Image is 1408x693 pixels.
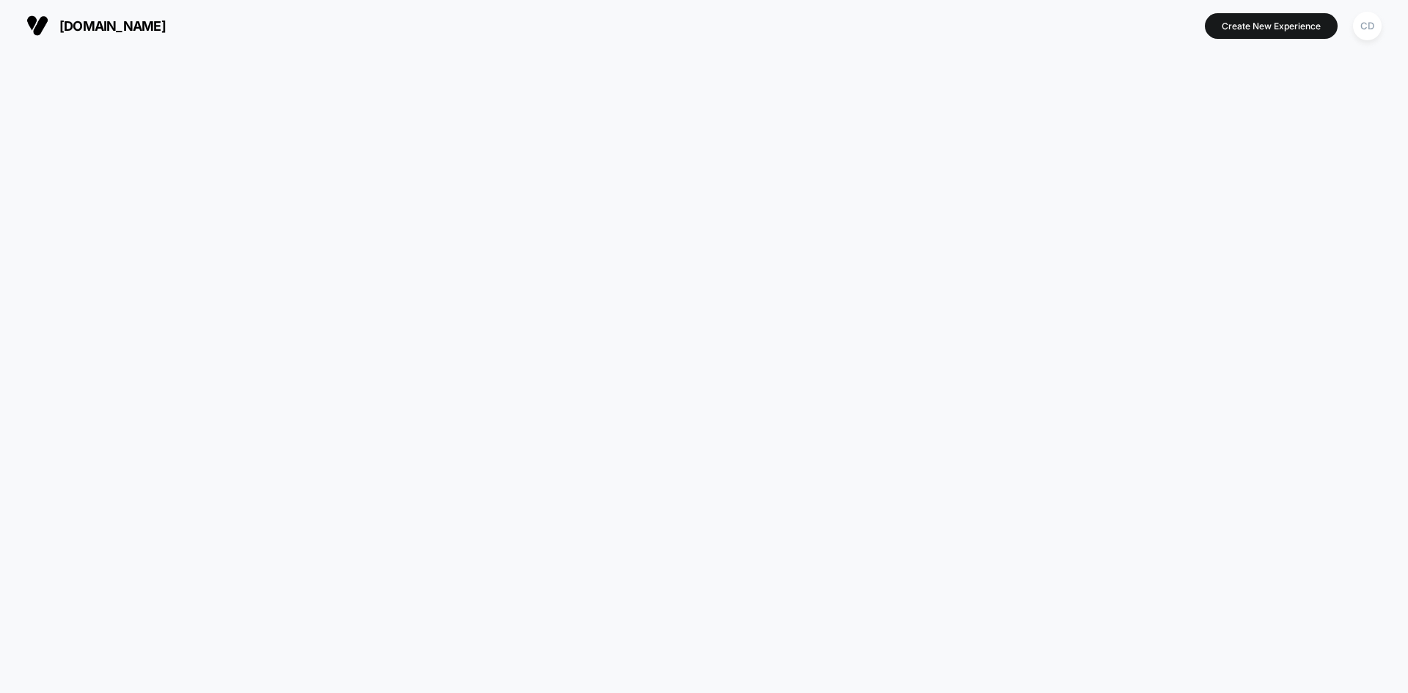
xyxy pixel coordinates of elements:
button: CD [1349,11,1386,41]
div: CD [1353,12,1382,40]
button: [DOMAIN_NAME] [22,14,170,37]
button: Create New Experience [1205,13,1338,39]
img: Visually logo [26,15,48,37]
span: [DOMAIN_NAME] [59,18,166,34]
